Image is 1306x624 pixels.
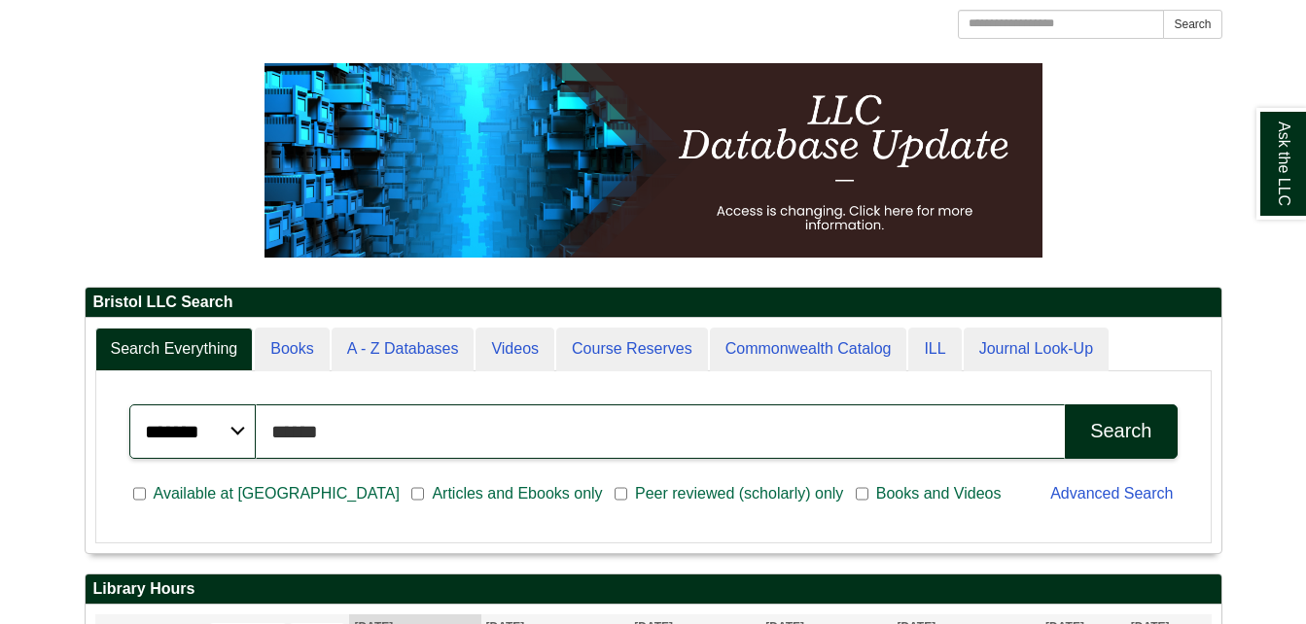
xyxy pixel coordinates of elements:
span: Articles and Ebooks only [424,482,610,505]
input: Available at [GEOGRAPHIC_DATA] [133,485,146,503]
span: Available at [GEOGRAPHIC_DATA] [146,482,407,505]
button: Search [1065,404,1177,459]
div: Search [1090,420,1151,442]
span: Books and Videos [868,482,1009,505]
input: Articles and Ebooks only [411,485,424,503]
a: Videos [476,328,554,371]
h2: Bristol LLC Search [86,288,1221,318]
h2: Library Hours [86,574,1221,605]
input: Books and Videos [856,485,868,503]
a: Advanced Search [1050,485,1173,502]
a: Course Reserves [556,328,708,371]
a: Books [255,328,329,371]
input: Peer reviewed (scholarly) only [615,485,627,503]
button: Search [1163,10,1221,39]
a: A - Z Databases [332,328,475,371]
a: Commonwealth Catalog [710,328,907,371]
span: Peer reviewed (scholarly) only [627,482,851,505]
a: Search Everything [95,328,254,371]
img: HTML tutorial [265,63,1042,258]
a: Journal Look-Up [964,328,1109,371]
a: ILL [908,328,961,371]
